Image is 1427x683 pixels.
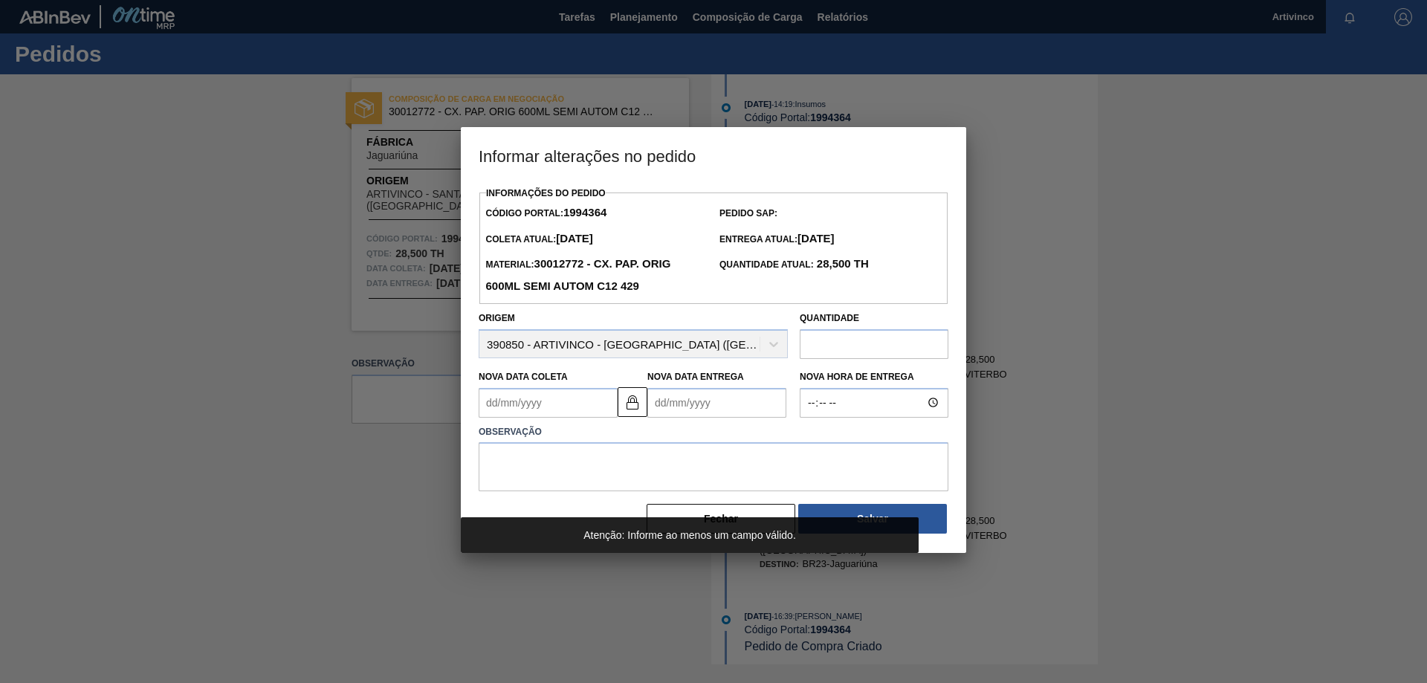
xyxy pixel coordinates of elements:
[583,529,796,541] span: Atenção: Informe ao menos um campo válido.
[647,388,786,418] input: dd/mm/yyyy
[800,366,948,388] label: Nova Hora de Entrega
[485,234,592,245] span: Coleta Atual:
[624,393,641,411] img: locked
[479,388,618,418] input: dd/mm/yyyy
[647,372,744,382] label: Nova Data Entrega
[719,208,777,219] span: Pedido SAP:
[647,504,795,534] button: Fechar
[797,232,835,245] strong: [DATE]
[461,127,966,184] h3: Informar alterações no pedido
[479,372,568,382] label: Nova Data Coleta
[814,257,869,270] strong: 28,500 TH
[485,208,606,219] span: Código Portal:
[486,188,606,198] label: Informações do Pedido
[798,504,947,534] button: Salvar
[800,313,859,323] label: Quantidade
[563,206,606,219] strong: 1994364
[618,387,647,417] button: locked
[479,421,948,443] label: Observação
[719,234,835,245] span: Entrega Atual:
[485,259,670,292] span: Material:
[556,232,593,245] strong: [DATE]
[719,259,869,270] span: Quantidade Atual:
[479,313,515,323] label: Origem
[485,257,670,292] strong: 30012772 - CX. PAP. ORIG 600ML SEMI AUTOM C12 429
